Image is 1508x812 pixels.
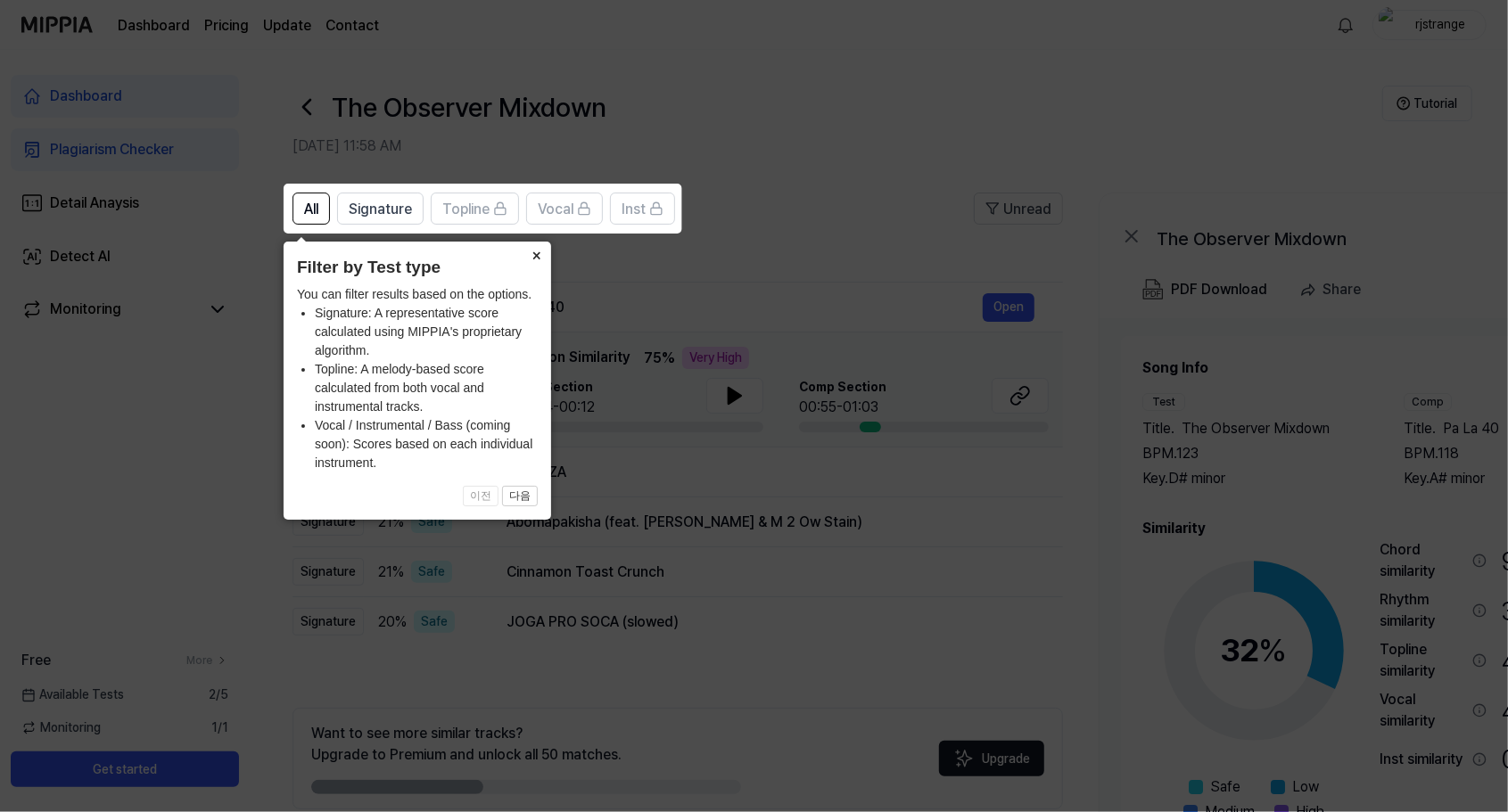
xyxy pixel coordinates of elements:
[502,486,538,507] button: 다음
[304,199,318,220] span: All
[337,193,424,225] button: Signature
[526,193,603,225] button: Vocal
[610,193,675,225] button: Inst
[442,199,490,220] span: Topline
[315,416,538,472] li: Vocal / Instrumental / Bass (coming soon): Scores based on each individual instrument.
[431,193,519,225] button: Topline
[315,360,538,416] li: Topline: A melody-based score calculated from both vocal and instrumental tracks.
[523,242,551,267] button: Close
[349,199,412,220] span: Signature
[315,304,538,360] li: Signature: A representative score calculated using MIPPIA's proprietary algorithm.
[622,199,646,220] span: Inst
[538,199,573,220] span: Vocal
[297,255,538,281] header: Filter by Test type
[297,285,538,472] div: You can filter results based on the options.
[293,193,330,225] button: All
